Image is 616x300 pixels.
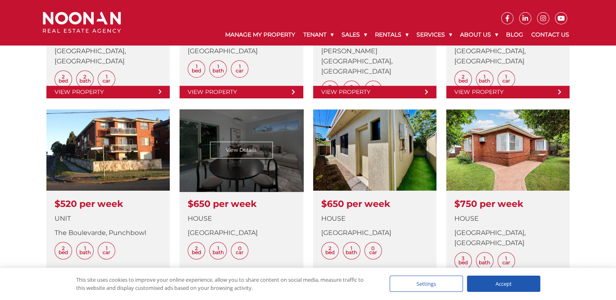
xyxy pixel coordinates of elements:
[527,24,573,45] a: Contact Us
[371,24,412,45] a: Rentals
[299,24,338,45] a: Tenant
[467,276,540,292] div: Accept
[43,12,121,33] img: Noonan Real Estate Agency
[338,24,371,45] a: Sales
[76,276,373,292] div: This site uses cookies to improve your online experience, allow you to share content on social me...
[390,276,463,292] div: Settings
[221,24,299,45] a: Manage My Property
[502,24,527,45] a: Blog
[412,24,456,45] a: Services
[456,24,502,45] a: About Us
